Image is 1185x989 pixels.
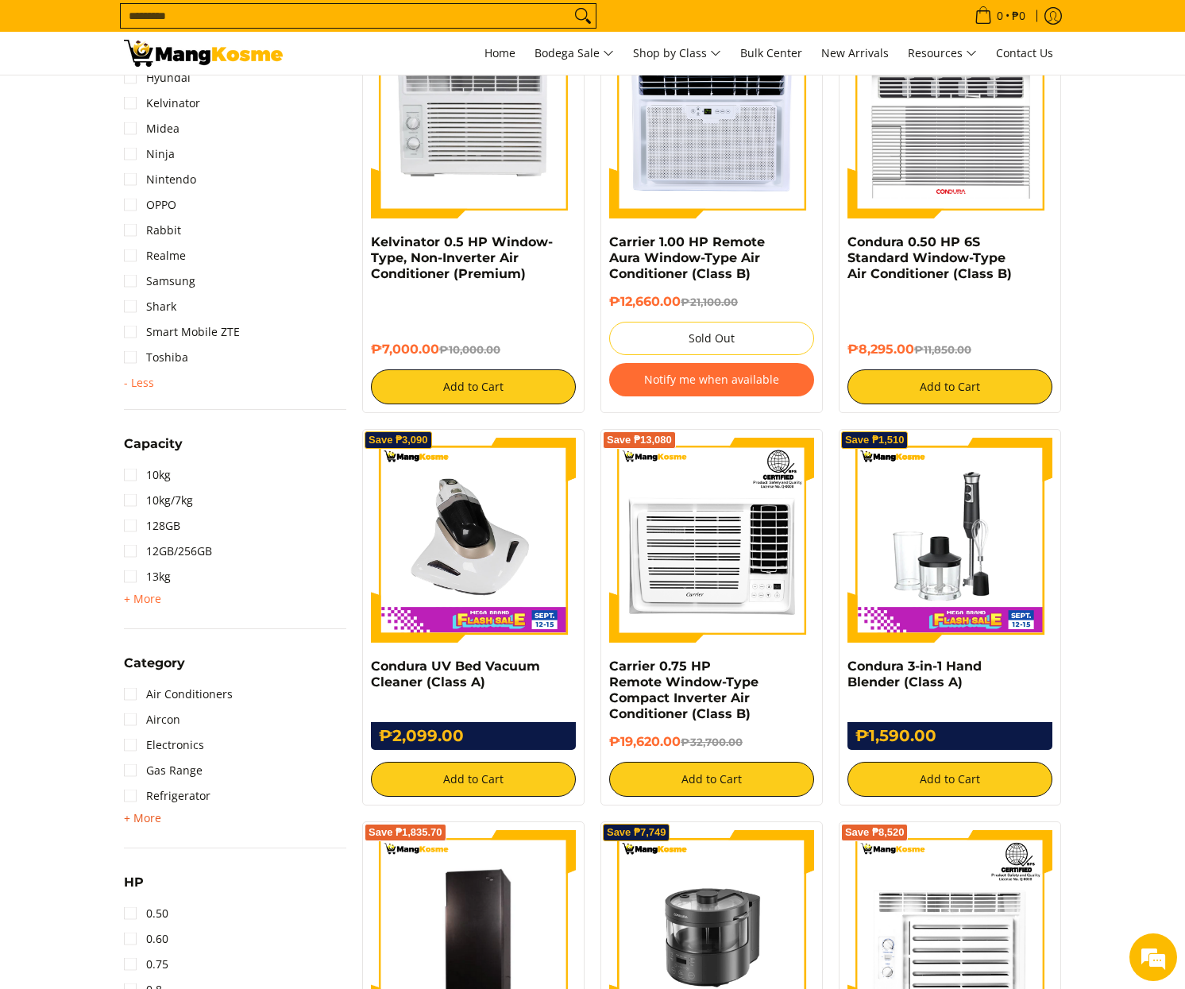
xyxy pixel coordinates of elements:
span: Bodega Sale [535,44,614,64]
img: condura-wrac-6s-premium-mang-kosme [847,14,1052,218]
span: New Arrivals [821,45,889,60]
h6: ₱2,099.00 [371,722,576,750]
a: Rabbit [124,218,181,243]
a: Kelvinator [124,91,200,116]
a: Condura 3-in-1 Hand Blender (Class A) [847,659,982,690]
a: Refrigerator [124,783,210,809]
a: Samsung [124,268,195,294]
a: 128GB [124,513,180,539]
img: Condura 3-in-1 Hand Blender (Class A) [847,438,1052,643]
a: Ninja [124,141,175,167]
span: ₱0 [1009,10,1028,21]
a: Home [477,32,523,75]
a: Smart Mobile ZTE [124,319,240,345]
a: Air Conditioners [124,682,233,707]
summary: Open [124,589,161,608]
summary: Open [124,438,183,462]
h6: ₱1,590.00 [847,722,1052,750]
summary: Open [124,377,154,389]
button: Search [570,4,596,28]
a: Hyundai [124,65,191,91]
button: Add to Cart [847,762,1052,797]
span: Resources [908,44,977,64]
a: New Arrivals [813,32,897,75]
img: Carrier 1.00 HP Remote Aura Window-Type Air Conditioner (Class B) [609,14,814,218]
span: • [970,7,1030,25]
del: ₱10,000.00 [439,343,500,356]
a: Electronics [124,732,204,758]
a: Realme [124,243,186,268]
span: Contact Us [996,45,1053,60]
span: Save ₱7,749 [607,828,666,837]
a: Shop by Class [625,32,729,75]
span: Save ₱13,080 [607,435,672,445]
button: Sold Out [609,322,814,355]
button: Add to Cart [371,762,576,797]
h6: ₱7,000.00 [371,342,576,357]
a: Midea [124,116,179,141]
a: Bulk Center [732,32,810,75]
a: Carrier 0.75 HP Remote Window-Type Compact Inverter Air Conditioner (Class B) [609,659,758,721]
a: 12GB/256GB [124,539,212,564]
span: 0 [994,10,1006,21]
span: Save ₱8,520 [845,828,905,837]
a: 0.50 [124,901,168,926]
h6: ₱8,295.00 [847,342,1052,357]
span: Home [484,45,515,60]
span: Bulk Center [740,45,802,60]
a: OPPO [124,192,176,218]
a: Kelvinator 0.5 HP Window-Type, Non-Inverter Air Conditioner (Premium) [371,234,553,281]
span: Save ₱1,835.70 [369,828,442,837]
button: Add to Cart [371,369,576,404]
span: Save ₱1,510 [845,435,905,445]
del: ₱11,850.00 [914,343,971,356]
del: ₱32,700.00 [681,736,743,748]
span: Shop by Class [633,44,721,64]
a: Condura UV Bed Vacuum Cleaner (Class A) [371,659,540,690]
summary: Open [124,809,161,828]
a: Shark [124,294,176,319]
a: 13kg [124,564,171,589]
a: Aircon [124,707,180,732]
a: 0.75 [124,952,168,977]
a: Nintendo [124,167,196,192]
a: Condura 0.50 HP 6S Standard Window-Type Air Conditioner (Class B) [847,234,1012,281]
textarea: Type your message and hit 'Enter' [8,434,303,489]
span: + More [124,812,161,825]
span: Category [124,657,185,670]
span: Save ₱3,090 [369,435,428,445]
div: Minimize live chat window [261,8,299,46]
summary: Open [124,876,144,901]
a: Gas Range [124,758,203,783]
button: Notify me when available [609,363,814,396]
a: 10kg/7kg [124,488,193,513]
span: + More [124,593,161,605]
button: Add to Cart [609,762,814,797]
span: - Less [124,377,154,389]
nav: Main Menu [299,32,1061,75]
del: ₱21,100.00 [681,296,738,308]
span: Capacity [124,438,183,450]
a: Carrier 1.00 HP Remote Aura Window-Type Air Conditioner (Class B) [609,234,765,281]
img: All Products - Home Appliances Warehouse Sale l Mang Kosme [124,40,283,67]
img: Kelvinator 0.5 HP Window-Type, Non-Inverter Air Conditioner (Premium) [371,14,576,218]
a: Bodega Sale [527,32,622,75]
button: Add to Cart [847,369,1052,404]
a: Resources [900,32,985,75]
summary: Open [124,657,185,682]
a: Toshiba [124,345,188,370]
span: We're online! [92,200,219,361]
img: Carrier 0.75 HP Remote Window-Type Compact Inverter Air Conditioner (Class B) [609,438,814,643]
a: 10kg [124,462,171,488]
a: Contact Us [988,32,1061,75]
h6: ₱19,620.00 [609,734,814,750]
img: Condura UV Bed Vacuum Cleaner (Class A) [371,438,576,643]
div: Chat with us now [83,89,267,110]
span: HP [124,876,144,889]
h6: ₱12,660.00 [609,294,814,310]
a: 0.60 [124,926,168,952]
